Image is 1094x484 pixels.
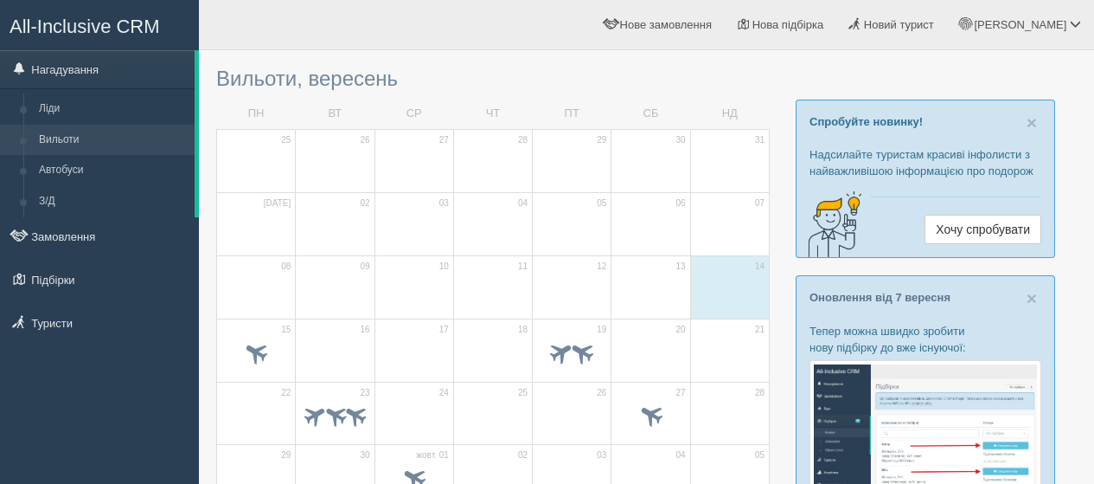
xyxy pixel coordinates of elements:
p: Тепер можна швидко зробити нову підбірку до вже існуючої: [809,323,1041,356]
a: З/Д [31,186,195,217]
a: Оновлення від 7 вересня [809,291,950,304]
span: 19 [597,324,606,336]
span: 09 [360,261,369,273]
span: 04 [518,197,528,210]
td: ПН [217,99,296,129]
span: [PERSON_NAME] [974,18,1066,31]
a: Автобуси [31,155,195,186]
span: 29 [597,134,606,146]
span: 27 [439,134,449,146]
span: 30 [676,134,686,146]
span: All-Inclusive CRM [10,16,160,37]
span: 23 [360,387,369,399]
img: creative-idea-2907357.png [797,190,866,259]
span: [DATE] [264,197,291,210]
p: Спробуйте новинку! [809,113,1041,130]
span: 16 [360,324,369,336]
span: 20 [676,324,686,336]
span: 29 [281,449,291,461]
p: Надсилайте туристам красиві інфолисти з найважливішою інформацією про подорож [809,146,1041,179]
td: СБ [611,99,690,129]
span: 24 [439,387,449,399]
span: жовт. 01 [416,449,449,461]
span: 25 [518,387,528,399]
span: 02 [518,449,528,461]
span: Нова підбірка [752,18,824,31]
span: 04 [676,449,686,461]
span: 31 [755,134,765,146]
span: 28 [518,134,528,146]
span: 06 [676,197,686,210]
span: Нове замовлення [620,18,712,31]
a: All-Inclusive CRM [1,1,198,48]
a: Хочу спробувати [924,215,1041,244]
span: 15 [281,324,291,336]
span: 27 [676,387,686,399]
span: 28 [755,387,765,399]
span: 05 [597,197,606,210]
span: × [1027,113,1037,132]
a: Вильоти [31,125,195,156]
h3: Вильоти, вересень [216,68,770,90]
span: 17 [439,324,449,336]
span: 03 [439,197,449,210]
a: Ліди [31,94,195,125]
span: 02 [360,197,369,210]
td: ВТ [296,99,374,129]
td: ПТ [533,99,611,129]
span: 14 [755,261,765,273]
span: 10 [439,261,449,273]
button: Close [1027,289,1037,307]
button: Close [1027,113,1037,132]
span: 13 [676,261,686,273]
span: 18 [518,324,528,336]
span: 11 [518,261,528,273]
span: 08 [281,261,291,273]
span: 25 [281,134,291,146]
span: Новий турист [864,18,934,31]
span: 21 [755,324,765,336]
span: 26 [597,387,606,399]
span: 22 [281,387,291,399]
td: СР [374,99,453,129]
span: 07 [755,197,765,210]
td: ЧТ [453,99,532,129]
span: 30 [360,449,369,461]
td: НД [690,99,769,129]
span: 05 [755,449,765,461]
span: 12 [597,261,606,273]
span: × [1027,288,1037,308]
span: 03 [597,449,606,461]
span: 26 [360,134,369,146]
